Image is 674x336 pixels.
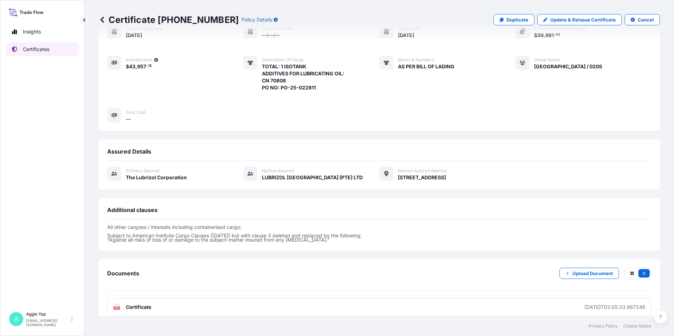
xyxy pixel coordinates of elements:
span: 12 [148,65,152,67]
p: All other cargoes / interests including containerised cargo: Subject to American Institute Cargo ... [107,225,651,242]
span: Duty Cost [126,110,146,115]
div: [DATE]T03:05:33.967246 [584,304,645,311]
span: Marks & Numbers [398,57,434,63]
p: Insights [23,28,41,35]
a: Certificates [6,42,79,56]
span: 957 [137,64,146,69]
span: 43 [129,64,135,69]
span: Documents [107,270,139,277]
a: Insights [6,25,79,39]
span: Named Assured [262,168,294,174]
p: Cancel [638,16,654,23]
a: Duplicate [494,14,534,25]
span: $ [126,64,129,69]
span: The Lubrizol Corporation [126,174,187,181]
button: Cancel [625,14,660,25]
p: Certificate [PHONE_NUMBER] [99,14,239,25]
a: PDFCertificate[DATE]T03:05:33.967246 [107,298,651,316]
a: Cookie Notice [623,323,651,329]
span: Description of cargo [262,57,304,63]
span: [STREET_ADDRESS] [398,174,446,181]
span: Named Assured Address [398,168,447,174]
p: Policy Details [241,16,272,23]
span: Assured Details [107,148,151,155]
a: Privacy Policy [589,323,618,329]
p: Certificates [23,46,49,53]
p: Upload Document [572,270,613,277]
a: Update & Reissue Certificate [537,14,622,25]
p: [EMAIL_ADDRESS][DOMAIN_NAME] [26,318,70,327]
span: Insured Value [126,57,153,63]
button: Upload Document [559,268,619,279]
p: Aggie Yap [26,311,70,317]
span: A [14,316,18,323]
span: LUBRIZOL [GEOGRAPHIC_DATA] (PTE) LTD [262,174,363,181]
p: Update & Reissue Certificate [550,16,616,23]
span: , [135,64,137,69]
span: — [126,116,131,123]
span: [GEOGRAPHIC_DATA] / 020S [534,63,602,70]
span: Primary assured [126,168,159,174]
p: Duplicate [507,16,528,23]
span: . [147,65,148,67]
span: TOTAL: 1 ISOTANK ADDITIVES FOR LUBRICATING OIL: CN 70808 PO NO: PO-25-022811 [262,63,344,91]
span: Vessel Name [534,57,560,63]
text: PDF [115,307,119,309]
span: Additional clauses [107,206,158,213]
span: Certificate [126,304,151,311]
span: AS PER BILL OF LADING [398,63,454,70]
